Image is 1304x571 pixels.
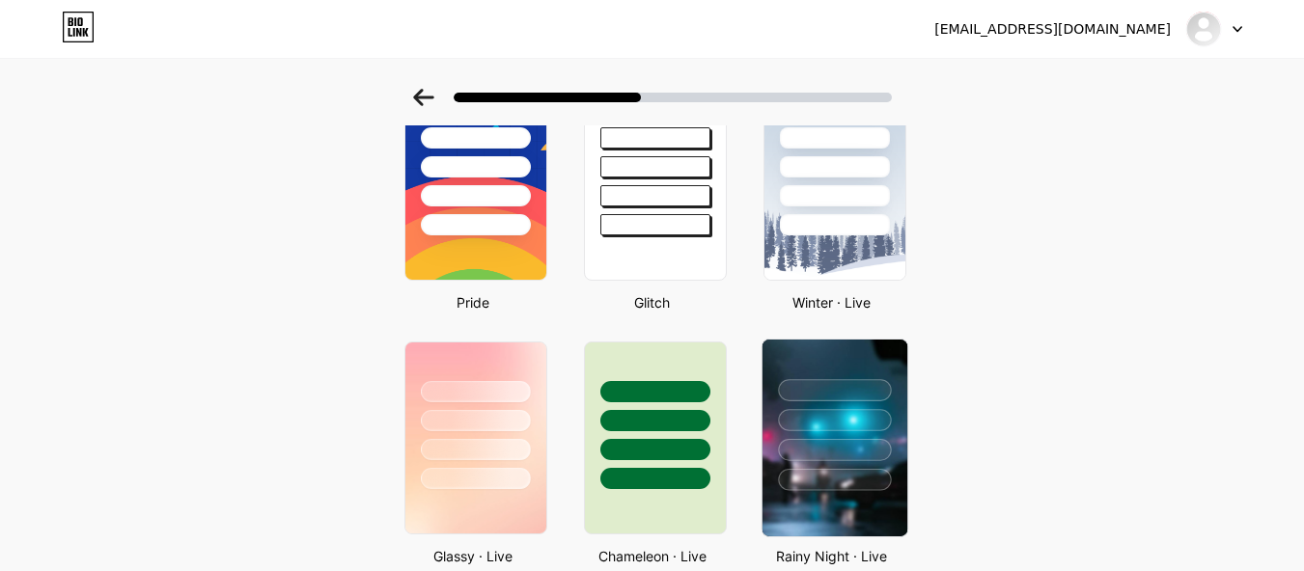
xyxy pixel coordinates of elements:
div: Pride [399,292,547,313]
img: rainy_night.jpg [762,340,906,536]
div: Winter · Live [758,292,906,313]
div: Glassy · Live [399,546,547,566]
div: Rainy Night · Live [758,546,906,566]
div: [EMAIL_ADDRESS][DOMAIN_NAME] [934,19,1171,40]
img: meetthakkar [1185,11,1222,47]
div: Chameleon · Live [578,546,727,566]
div: Glitch [578,292,727,313]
